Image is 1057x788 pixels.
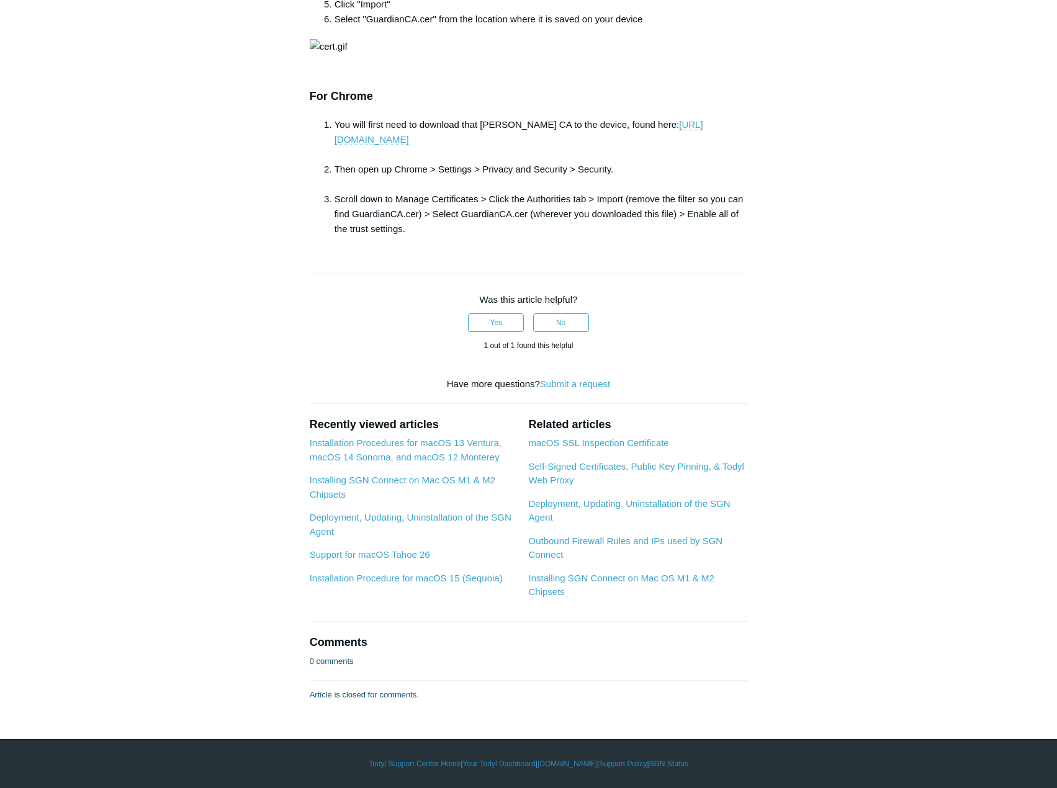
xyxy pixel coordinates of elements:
span: You will first need to download that [PERSON_NAME] CA to the device, found here: [335,119,703,145]
a: Installing SGN Connect on Mac OS M1 & M2 Chipsets [310,475,495,499]
div: | | | | [169,758,889,769]
a: Your Todyl Dashboard [462,758,535,769]
a: Support for macOS Tahoe 26 [310,549,430,560]
h2: Recently viewed articles [310,416,516,433]
a: Outbound Firewall Rules and IPs used by SGN Connect [528,535,722,560]
h2: Related articles [528,416,747,433]
span: 1 out of 1 found this helpful [484,341,573,350]
span: Then open up Chrome > Settings > Privacy and Security > Security. [335,164,614,174]
a: Deployment, Updating, Uninstallation of the SGN Agent [528,498,730,523]
a: Support Policy [599,758,647,769]
a: Submit a request [540,378,610,389]
a: macOS SSL Inspection Certificate [528,437,668,448]
button: This article was helpful [468,313,524,332]
a: Self-Signed Certificates, Public Key Pinning, & Todyl Web Proxy [528,461,744,486]
a: Installation Procedure for macOS 15 (Sequoia) [310,573,503,583]
div: Have more questions? [310,377,748,392]
h3: For Chrome [310,87,748,105]
a: Todyl Support Center Home [369,758,461,769]
span: Select "GuardianCA.cer" from the location where it is saved on your device [335,14,643,24]
a: Installing SGN Connect on Mac OS M1 & M2 Chipsets [528,573,714,598]
a: [DOMAIN_NAME] [537,758,597,769]
h2: Comments [310,634,748,651]
span: Was this article helpful? [480,294,578,305]
p: Article is closed for comments. [310,689,419,701]
button: This article was not helpful [533,313,589,332]
p: 0 comments [310,655,354,668]
img: cert.gif [310,39,348,54]
a: SGN Status [649,758,688,769]
span: Scroll down to Manage Certificates > Click the Authorities tab > Import (remove the filter so you... [335,194,744,234]
a: Installation Procedures for macOS 13 Ventura, macOS 14 Sonoma, and macOS 12 Monterey [310,437,502,462]
a: Deployment, Updating, Uninstallation of the SGN Agent [310,512,511,537]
